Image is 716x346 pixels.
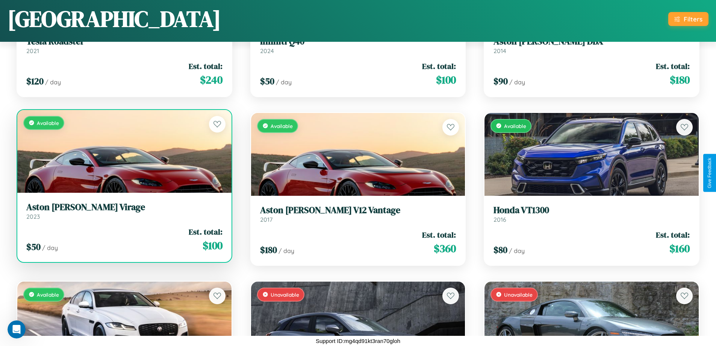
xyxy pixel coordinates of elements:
iframe: Intercom live chat [8,320,26,338]
span: Est. total: [189,226,223,237]
span: 2023 [26,213,40,220]
span: $ 100 [436,72,456,87]
div: Filters [684,15,702,23]
p: Support ID: mg4qd91kt3ran70gloh [316,336,400,346]
span: $ 50 [260,75,274,87]
a: Infiniti Q402024 [260,36,456,55]
span: $ 50 [26,241,41,253]
span: / day [42,244,58,251]
button: Filters [668,12,708,26]
h3: Tesla Roadster [26,36,223,47]
span: / day [279,247,294,255]
span: Est. total: [656,61,690,72]
span: $ 120 [26,75,44,87]
a: Aston [PERSON_NAME] V12 Vantage2017 [260,205,456,223]
span: / day [509,247,525,255]
span: / day [276,78,292,86]
a: Tesla Roadster2021 [26,36,223,55]
h3: Aston [PERSON_NAME] DBX [493,36,690,47]
a: Honda VT13002016 [493,205,690,223]
span: 2014 [493,47,506,55]
span: $ 180 [670,72,690,87]
span: $ 100 [203,238,223,253]
h3: Aston [PERSON_NAME] V12 Vantage [260,205,456,216]
span: Unavailable [271,291,299,298]
span: $ 180 [260,244,277,256]
a: Aston [PERSON_NAME] Virage2023 [26,202,223,220]
span: Available [37,120,59,126]
span: Est. total: [422,61,456,72]
span: Unavailable [504,291,533,298]
span: 2024 [260,47,274,55]
a: Aston [PERSON_NAME] DBX2014 [493,36,690,55]
span: $ 90 [493,75,508,87]
span: Available [37,291,59,298]
span: $ 240 [200,72,223,87]
h3: Aston [PERSON_NAME] Virage [26,202,223,213]
span: Est. total: [189,61,223,72]
span: / day [509,78,525,86]
span: $ 80 [493,244,507,256]
h3: Infiniti Q40 [260,36,456,47]
span: Available [504,123,526,129]
span: Est. total: [656,229,690,240]
div: Give Feedback [707,158,712,188]
span: 2016 [493,216,506,223]
span: 2017 [260,216,272,223]
span: / day [45,78,61,86]
span: $ 160 [669,241,690,256]
span: Available [271,123,293,129]
h1: [GEOGRAPHIC_DATA] [8,3,221,34]
span: $ 360 [434,241,456,256]
span: 2021 [26,47,39,55]
span: Est. total: [422,229,456,240]
h3: Honda VT1300 [493,205,690,216]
